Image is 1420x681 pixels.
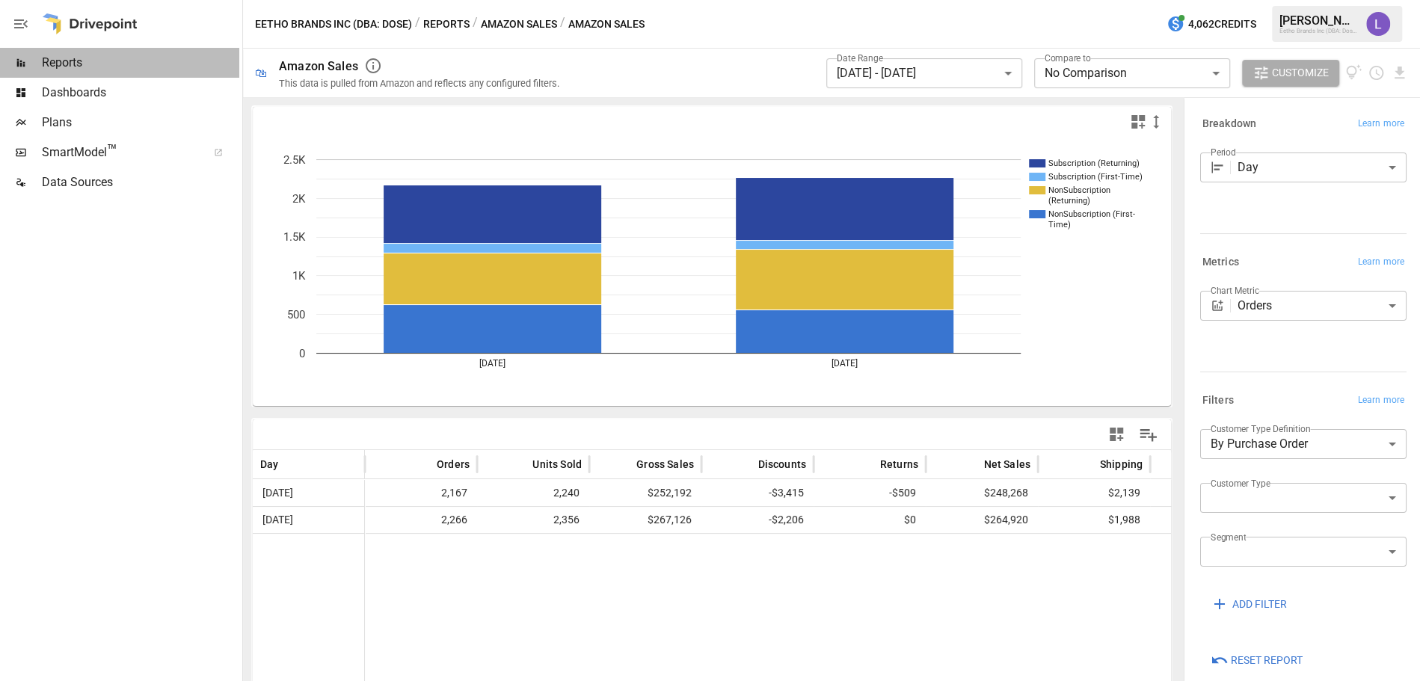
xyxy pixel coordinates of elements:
button: Sort [961,454,982,475]
span: Units Sold [532,457,582,472]
div: Day [1238,152,1407,182]
span: Discounts [757,457,806,472]
div: 🛍 [255,66,267,80]
button: Customize [1242,60,1339,87]
text: 1.5K [283,230,306,244]
div: / [560,15,565,34]
span: Shipping [1100,457,1143,472]
button: Eetho Brands Inc (DBA: Dose) [255,15,412,34]
span: -$3,415 [709,480,806,506]
button: Sort [414,454,435,475]
button: ADD FILTER [1200,591,1297,617]
button: Sort [1078,454,1098,475]
button: Amazon Sales [481,15,557,34]
label: Compare to [1045,52,1091,64]
span: Learn more [1358,393,1404,408]
label: Date Range [837,52,883,64]
span: $2,139 [1045,480,1143,506]
button: View documentation [1345,60,1362,87]
span: $264,920 [933,507,1030,533]
button: Manage Columns [1131,418,1165,452]
label: Segment [1211,531,1246,543]
span: Orders [437,457,470,472]
span: ™ [107,141,117,160]
h6: Metrics [1202,254,1239,271]
svg: A chart. [253,137,1156,406]
span: 2,167 [372,480,470,506]
span: Learn more [1358,117,1404,132]
span: 2,356 [485,507,582,533]
label: Customer Type [1211,477,1270,490]
label: Chart Metric [1211,284,1259,297]
button: Sort [614,454,635,475]
span: 4,062 Credits [1188,15,1256,34]
button: Reports [423,15,470,34]
h6: Breakdown [1202,116,1256,132]
label: Customer Type Definition [1211,422,1311,435]
button: Sort [735,454,756,475]
div: By Purchase Order [1200,429,1407,459]
text: [DATE] [832,358,858,369]
span: Returns [880,457,918,472]
button: Sort [858,454,879,475]
button: Sort [280,454,301,475]
span: $940 [1158,507,1255,533]
button: Reset Report [1200,647,1313,674]
div: No Comparison [1034,58,1230,88]
button: Lindsay North [1357,3,1399,45]
img: Lindsay North [1366,12,1390,36]
span: -$509 [821,480,918,506]
div: [DATE] - [DATE] [826,58,1022,88]
span: Reports [42,54,239,72]
text: Subscription (First-Time) [1048,172,1143,182]
text: 500 [287,308,305,321]
div: [PERSON_NAME] [1279,13,1357,28]
div: Eetho Brands Inc (DBA: Dose) [1279,28,1357,34]
button: Schedule report [1368,64,1385,81]
div: This data is pulled from Amazon and reflects any configured filters. [279,78,559,89]
span: 2,240 [485,480,582,506]
span: $42 [1158,480,1255,506]
span: Gross Sales [636,457,694,472]
span: $267,126 [597,507,694,533]
span: 2,266 [372,507,470,533]
div: Orders [1238,291,1407,321]
text: NonSubscription (First- [1048,209,1135,219]
span: Learn more [1358,255,1404,270]
div: Amazon Sales [279,59,358,73]
text: 2K [292,192,306,206]
text: (Returning) [1048,196,1090,206]
span: Data Sources [42,173,239,191]
span: -$2,206 [709,507,806,533]
span: [DATE] [260,507,357,533]
text: Subscription (Returning) [1048,158,1140,168]
span: Day [260,457,279,472]
label: Period [1211,146,1236,158]
span: $248,268 [933,480,1030,506]
text: 2.5K [283,153,306,167]
span: ADD FILTER [1232,595,1287,614]
span: Customize [1272,64,1329,82]
text: [DATE] [479,358,505,369]
span: $1,988 [1045,507,1143,533]
span: Reset Report [1231,651,1303,670]
span: SmartModel [42,144,197,161]
span: Dashboards [42,84,239,102]
text: NonSubscription [1048,185,1110,195]
span: Plans [42,114,239,132]
text: 0 [299,347,305,360]
div: / [473,15,478,34]
button: 4,062Credits [1161,10,1262,38]
div: / [415,15,420,34]
h6: Filters [1202,392,1234,409]
span: $252,192 [597,480,694,506]
button: Sort [510,454,531,475]
text: 1K [292,269,306,283]
button: Download report [1391,64,1408,81]
span: [DATE] [260,480,357,506]
span: Net Sales [983,457,1030,472]
text: Time) [1048,220,1071,229]
span: $0 [821,507,918,533]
